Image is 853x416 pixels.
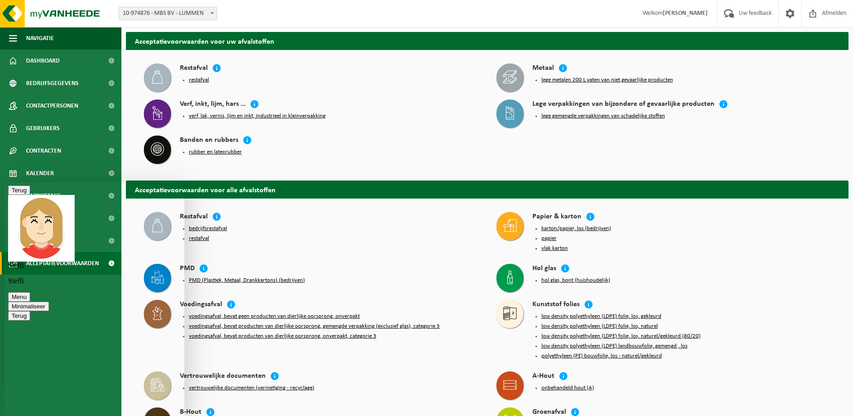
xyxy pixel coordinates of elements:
h4: Kunststof folies [532,300,580,310]
button: karton/papier, los (bedrijven) [541,225,611,232]
button: voedingsafval, bevat geen producten van dierlijke oorsprong, onverpakt [189,313,360,320]
span: Kalender [26,162,54,185]
span: Contactpersonen [26,95,78,117]
button: low density polyethyleen (LDPE) folie, los, naturel/gekleurd (80/20) [541,333,701,340]
button: bedrijfsrestafval [189,225,227,232]
span: Navigatie [26,27,54,50]
button: vertrouwelijke documenten (vernietiging - recyclage) [189,384,314,392]
span: 10-974876 - MBS BV - LUMMEN [119,7,217,20]
button: PMD (Plastiek, Metaal, Drankkartons) (bedrijven) [189,277,305,284]
h4: Banden en rubbers [180,136,238,146]
button: low density polyethyleen (LDPE) folie, los, gekleurd [541,313,661,320]
span: Bedrijfsgegevens [26,72,79,95]
button: lege metalen 200 L vaten van niet gevaarlijke producten [541,77,673,84]
button: low density polyethyleen (LDPE) landbouwfolie, gemengd , los [541,343,688,350]
button: polyethyleen (PE) bouwfolie, los - naturel/gekleurd [541,353,662,360]
button: papier [541,235,557,242]
h4: A-Hout [532,371,554,382]
h4: PMD [180,264,195,274]
iframe: chat widget [4,182,184,416]
h4: Metaal [532,63,554,74]
button: onbehandeld hout (A) [541,384,594,392]
span: Dashboard [26,50,60,72]
h4: Verf, inkt, lijm, hars … [180,99,246,110]
h4: Papier & karton [532,212,581,222]
button: voedingsafval, bevat producten van dierlijke oorsprong, onverpakt, categorie 3 [189,333,376,340]
button: lege gemengde verpakkingen van schadelijke stoffen [541,113,665,120]
button: restafval [189,77,209,84]
h4: Vertrouwelijke documenten [180,371,266,382]
button: low density polyethyleen (LDPE) folie, los, naturel [541,323,658,330]
h2: Acceptatievoorwaarden voor alle afvalstoffen [126,181,849,198]
button: voedingsafval, bevat producten van dierlijke oorsprong, gemengde verpakking (exclusief glas), cat... [189,323,440,330]
h4: Voedingsafval [180,300,222,310]
button: verf, lak, vernis, lijm en inkt, industrieel in kleinverpakking [189,113,326,120]
h2: Acceptatievoorwaarden voor uw afvalstoffen [126,32,849,50]
button: rubber en latexrubber [189,149,242,156]
h4: Restafval [180,212,208,222]
button: restafval [189,235,209,242]
button: hol glas, bont (huishoudelijk) [541,277,610,284]
h4: Lege verpakkingen van bijzondere of gevaarlijke producten [532,99,715,110]
button: vlak karton [541,245,568,252]
h4: Restafval [180,63,208,74]
strong: [PERSON_NAME] [663,10,708,17]
h4: Hol glas [532,264,556,274]
span: Gebruikers [26,117,60,140]
span: Contracten [26,140,61,162]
